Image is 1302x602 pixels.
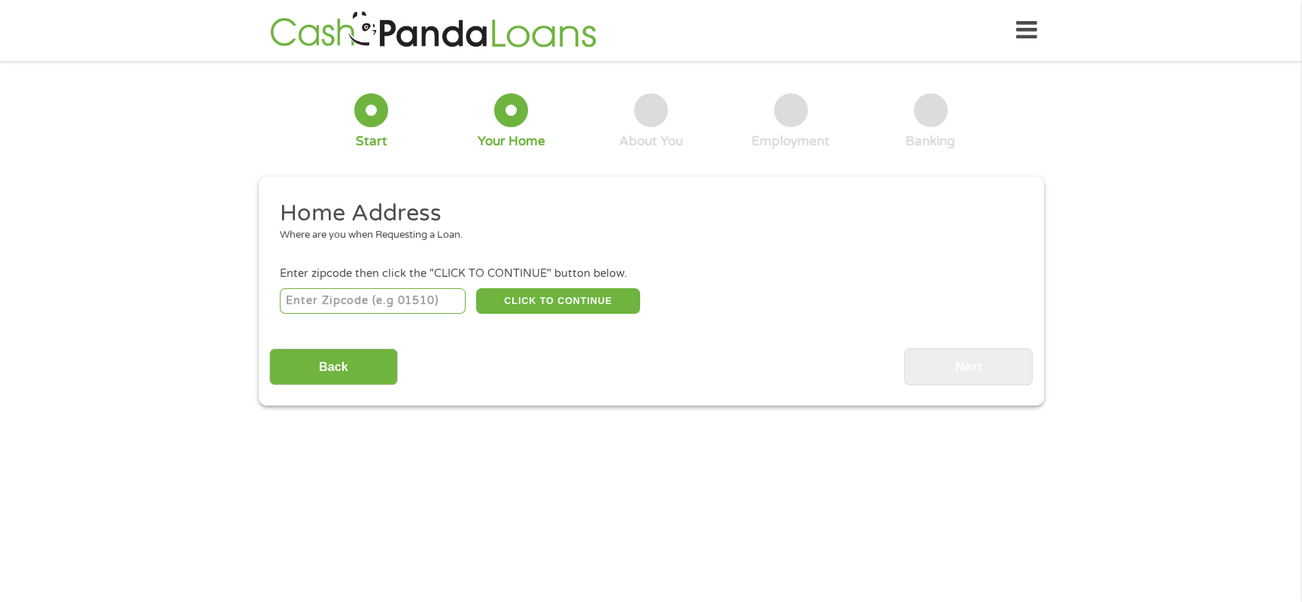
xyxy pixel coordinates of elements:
[906,133,955,150] div: Banking
[269,348,398,385] input: Back
[478,133,545,150] div: Your Home
[280,266,1021,282] div: Enter zipcode then click the "CLICK TO CONTINUE" button below.
[619,133,683,150] div: About You
[280,228,1011,243] div: Where are you when Requesting a Loan.
[356,133,387,150] div: Start
[476,288,640,314] button: CLICK TO CONTINUE
[266,9,601,52] img: GetLoanNow Logo
[751,133,830,150] div: Employment
[280,199,1011,229] h2: Home Address
[280,288,466,314] input: Enter Zipcode (e.g 01510)
[904,348,1033,385] input: Next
